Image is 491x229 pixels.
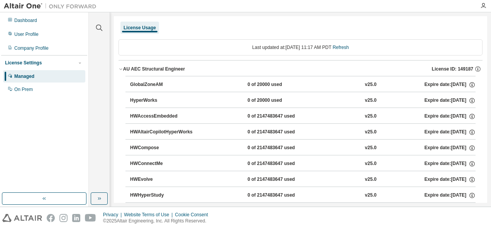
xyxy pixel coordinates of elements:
div: v25.0 [365,145,376,152]
div: User Profile [14,31,39,37]
button: HWHyperStudy0 of 2147483647 usedv25.0Expire date:[DATE] [130,187,476,204]
div: 0 of 2147483647 used [247,192,317,199]
div: HyperWorks [130,97,200,104]
div: Dashboard [14,17,37,24]
div: License Usage [124,25,156,31]
div: Expire date: [DATE] [425,192,476,199]
button: HWAccessEmbedded0 of 2147483647 usedv25.0Expire date:[DATE] [130,108,476,125]
div: 0 of 2147483647 used [247,160,317,167]
div: v25.0 [365,81,376,88]
img: altair_logo.svg [2,214,42,222]
div: HWAltairCopilotHyperWorks [130,129,200,136]
div: Expire date: [DATE] [425,145,476,152]
img: youtube.svg [85,214,96,222]
div: AU AEC Structural Engineer [123,66,185,72]
div: Expire date: [DATE] [425,176,476,183]
div: Expire date: [DATE] [425,81,476,88]
div: On Prem [14,86,33,93]
div: Cookie Consent [175,212,212,218]
img: linkedin.svg [72,214,80,222]
div: v25.0 [365,97,376,104]
img: facebook.svg [47,214,55,222]
div: Managed [14,73,34,79]
div: 0 of 2147483647 used [247,176,317,183]
button: GlobalZoneAM0 of 20000 usedv25.0Expire date:[DATE] [130,76,476,93]
span: License ID: 149187 [432,66,473,72]
div: Expire date: [DATE] [425,160,476,167]
div: Website Terms of Use [124,212,175,218]
div: License Settings [5,60,42,66]
button: AU AEC Structural EngineerLicense ID: 149187 [119,61,483,77]
img: Altair One [4,2,100,10]
div: HWConnectMe [130,160,200,167]
div: Expire date: [DATE] [425,113,476,120]
div: Privacy [103,212,124,218]
div: 0 of 20000 used [247,81,317,88]
div: v25.0 [365,176,376,183]
button: HWAltairCopilotHyperWorks0 of 2147483647 usedv25.0Expire date:[DATE] [130,124,476,141]
div: HWCompose [130,145,200,152]
div: v25.0 [365,113,376,120]
div: v25.0 [365,192,376,199]
div: HWEvolve [130,176,200,183]
div: Expire date: [DATE] [425,97,476,104]
div: Expire date: [DATE] [425,129,476,136]
button: HWConnectMe0 of 2147483647 usedv25.0Expire date:[DATE] [130,155,476,172]
button: HyperWorks0 of 20000 usedv25.0Expire date:[DATE] [130,92,476,109]
div: Company Profile [14,45,49,51]
div: v25.0 [365,129,376,136]
div: 0 of 2147483647 used [247,113,317,120]
div: GlobalZoneAM [130,81,200,88]
button: HWCompose0 of 2147483647 usedv25.0Expire date:[DATE] [130,140,476,157]
div: HWHyperStudy [130,192,200,199]
div: Last updated at: [DATE] 11:17 AM PDT [119,39,483,56]
div: 0 of 2147483647 used [247,145,317,152]
p: © 2025 Altair Engineering, Inc. All Rights Reserved. [103,218,213,224]
img: instagram.svg [59,214,68,222]
div: v25.0 [365,160,376,167]
div: HWAccessEmbedded [130,113,200,120]
div: 0 of 20000 used [247,97,317,104]
a: Refresh [333,45,349,50]
div: 0 of 2147483647 used [247,129,317,136]
button: HWEvolve0 of 2147483647 usedv25.0Expire date:[DATE] [130,171,476,188]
